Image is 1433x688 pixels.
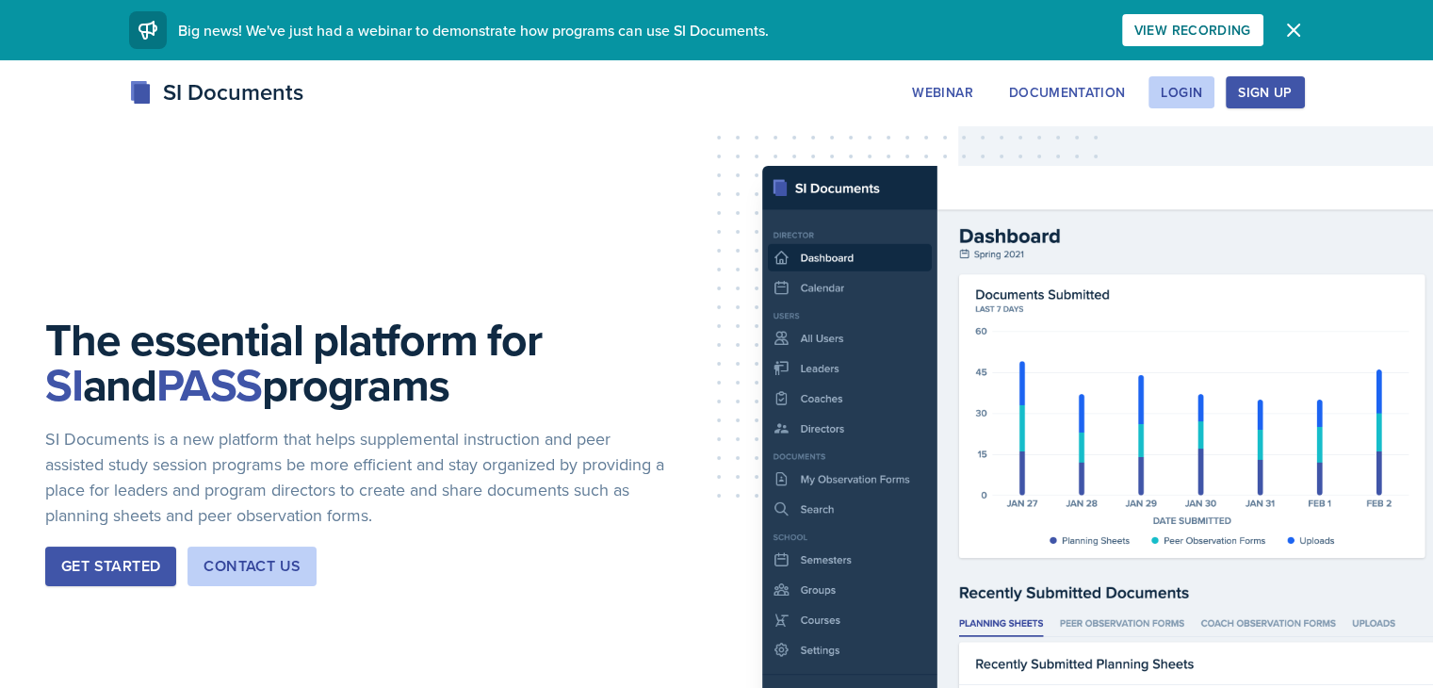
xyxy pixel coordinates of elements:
[187,547,317,586] button: Contact Us
[912,85,972,100] div: Webinar
[1122,14,1263,46] button: View Recording
[129,75,303,109] div: SI Documents
[1238,85,1292,100] div: Sign Up
[1226,76,1304,108] button: Sign Up
[1134,23,1251,38] div: View Recording
[61,555,160,578] div: Get Started
[178,20,769,41] span: Big news! We've just had a webinar to demonstrate how programs can use SI Documents.
[45,547,176,586] button: Get Started
[204,555,301,578] div: Contact Us
[900,76,985,108] button: Webinar
[997,76,1138,108] button: Documentation
[1009,85,1126,100] div: Documentation
[1148,76,1214,108] button: Login
[1161,85,1202,100] div: Login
